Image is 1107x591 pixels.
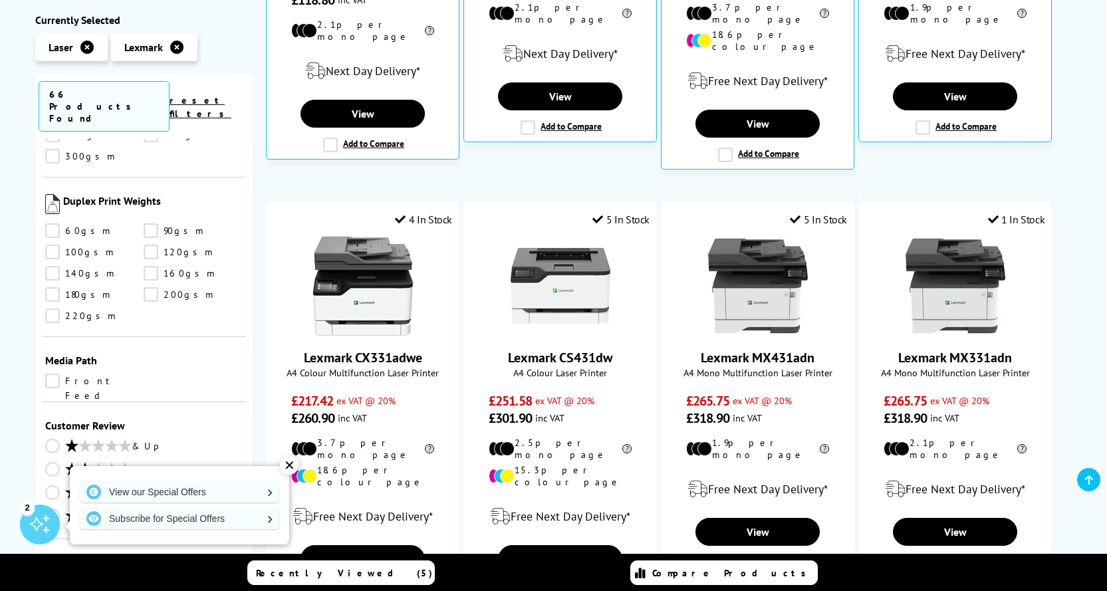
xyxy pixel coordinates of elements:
[489,410,532,427] span: £301.90
[718,148,799,162] label: Add to Compare
[80,481,279,503] a: View our Special Offers
[686,1,829,25] li: 3.7p per mono page
[301,545,424,573] a: View
[471,498,650,535] div: modal_delivery
[39,81,170,132] span: 66 Products Found
[898,349,1012,366] a: Lexmark MX331adn
[930,394,989,407] span: ex VAT @ 20%
[686,392,729,410] span: £265.75
[45,245,144,259] a: 100gsm
[280,456,299,475] div: ✕
[20,500,35,515] div: 2
[508,349,612,366] a: Lexmark CS431dw
[304,349,422,366] a: Lexmark CX331adwe
[471,35,650,72] div: modal_delivery
[630,560,818,585] a: Compare Products
[45,308,144,323] a: 220gsm
[45,266,144,281] a: 140gsm
[686,29,829,53] li: 18.6p per colour page
[256,567,433,579] span: Recently Viewed (5)
[906,325,1005,338] a: Lexmark MX331adn
[45,374,144,388] a: Front Feed
[80,508,279,529] a: Subscribe for Special Offers
[291,464,434,488] li: 18.6p per colour page
[291,392,333,410] span: £217.42
[45,419,243,432] span: Customer Review
[866,366,1045,379] span: A4 Mono Multifunction Laser Printer
[338,412,367,424] span: inc VAT
[45,485,243,502] a: & Up
[323,138,404,152] label: Add to Compare
[906,236,1005,336] img: Lexmark MX331adn
[49,41,73,54] span: Laser
[708,236,808,336] img: Lexmark MX431adn
[45,462,243,479] a: & Up
[489,437,632,461] li: 2.5p per mono page
[988,213,1045,226] div: 1 In Stock
[884,437,1027,461] li: 2.1p per mono page
[708,325,808,338] a: Lexmark MX431adn
[489,392,532,410] span: £251.58
[489,464,632,488] li: 15.3p per colour page
[866,471,1045,508] div: modal_delivery
[668,366,847,379] span: A4 Mono Multifunction Laser Printer
[45,439,243,455] a: & Up
[291,19,434,43] li: 2.1p per mono page
[893,518,1017,546] a: View
[45,354,243,367] span: Media Path
[247,560,435,585] a: Recently Viewed (5)
[884,410,927,427] span: £318.90
[535,412,564,424] span: inc VAT
[866,35,1045,72] div: modal_delivery
[733,394,792,407] span: ex VAT @ 20%
[733,412,762,424] span: inc VAT
[45,287,144,302] a: 180gsm
[686,410,729,427] span: £318.90
[884,392,927,410] span: £265.75
[930,412,959,424] span: inc VAT
[916,120,997,135] label: Add to Compare
[144,266,243,281] a: 160gsm
[273,498,452,535] div: modal_delivery
[471,366,650,379] span: A4 Colour Laser Printer
[35,13,253,27] div: Currently Selected
[144,245,243,259] a: 120gsm
[45,149,144,164] a: 300gsm
[336,394,396,407] span: ex VAT @ 20%
[535,394,594,407] span: ex VAT @ 20%
[395,213,452,226] div: 4 In Stock
[511,236,610,336] img: Lexmark CS431dw
[686,437,829,461] li: 1.9p per mono page
[489,1,632,25] li: 2.1p per mono page
[652,567,813,579] span: Compare Products
[273,53,452,90] div: modal_delivery
[521,120,602,135] label: Add to Compare
[893,82,1017,110] a: View
[291,410,334,427] span: £260.90
[45,194,61,214] img: Duplex Print Weights
[273,366,452,379] span: A4 Colour Multifunction Laser Printer
[701,349,814,366] a: Lexmark MX431adn
[144,287,243,302] a: 200gsm
[313,236,413,336] img: Lexmark CX331adwe
[313,325,413,338] a: Lexmark CX331adwe
[291,437,434,461] li: 3.7p per mono page
[884,1,1027,25] li: 1.9p per mono page
[45,223,144,238] a: 60gsm
[511,325,610,338] a: Lexmark CS431dw
[498,82,622,110] a: View
[790,213,847,226] div: 5 In Stock
[301,100,424,128] a: View
[695,518,819,546] a: View
[498,545,622,573] a: View
[695,110,819,138] a: View
[124,41,163,54] span: Lexmark
[63,194,243,217] span: Duplex Print Weights
[144,223,243,238] a: 90gsm
[668,62,847,100] div: modal_delivery
[592,213,650,226] div: 5 In Stock
[668,471,847,508] div: modal_delivery
[170,94,231,120] a: reset filters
